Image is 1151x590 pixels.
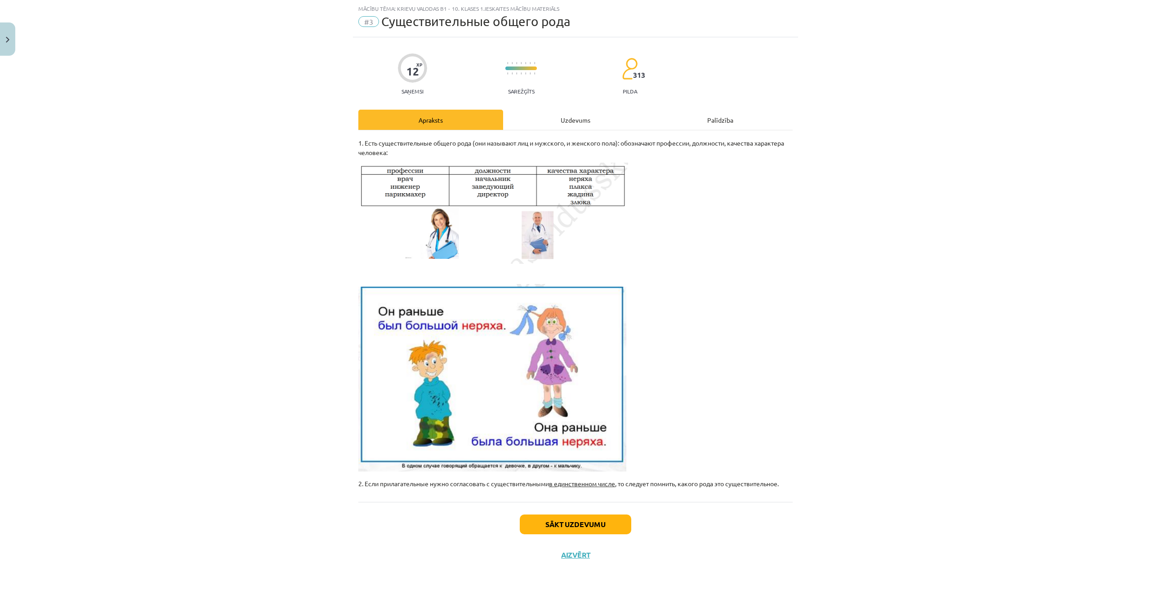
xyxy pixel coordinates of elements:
img: icon-short-line-57e1e144782c952c97e751825c79c345078a6d821885a25fce030b3d8c18986b.svg [516,62,517,64]
p: 1. Есть существительные общего рода (они называют лиц и мужского, и женского пола): обозначают пр... [358,138,793,157]
span: 313 [633,71,645,79]
img: students-c634bb4e5e11cddfef0936a35e636f08e4e9abd3cc4e673bd6f9a4125e45ecb1.svg [622,58,638,80]
img: icon-short-line-57e1e144782c952c97e751825c79c345078a6d821885a25fce030b3d8c18986b.svg [534,72,535,75]
span: #3 [358,16,379,27]
span: Cуществительные общего рода [381,14,571,29]
div: Mācību tēma: Krievu valodas b1 - 10. klases 1.ieskaites mācību materiāls [358,5,793,12]
img: icon-short-line-57e1e144782c952c97e751825c79c345078a6d821885a25fce030b3d8c18986b.svg [512,62,513,64]
p: Sarežģīts [508,88,535,94]
p: Saņemsi [398,88,427,94]
u: в единственном числе [549,479,615,488]
img: icon-short-line-57e1e144782c952c97e751825c79c345078a6d821885a25fce030b3d8c18986b.svg [530,62,531,64]
img: icon-short-line-57e1e144782c952c97e751825c79c345078a6d821885a25fce030b3d8c18986b.svg [512,72,513,75]
img: icon-short-line-57e1e144782c952c97e751825c79c345078a6d821885a25fce030b3d8c18986b.svg [507,72,508,75]
span: XP [416,62,422,67]
img: icon-short-line-57e1e144782c952c97e751825c79c345078a6d821885a25fce030b3d8c18986b.svg [507,62,508,64]
p: 2. Если прилагательные нужно согласовать с существительными , то следует помнить, какого рода это... [358,479,793,488]
img: icon-short-line-57e1e144782c952c97e751825c79c345078a6d821885a25fce030b3d8c18986b.svg [525,72,526,75]
img: icon-short-line-57e1e144782c952c97e751825c79c345078a6d821885a25fce030b3d8c18986b.svg [525,62,526,64]
div: 12 [406,65,419,78]
img: icon-short-line-57e1e144782c952c97e751825c79c345078a6d821885a25fce030b3d8c18986b.svg [516,72,517,75]
button: Aizvērt [558,550,593,559]
div: Uzdevums [503,110,648,130]
div: Palīdzība [648,110,793,130]
img: icon-short-line-57e1e144782c952c97e751825c79c345078a6d821885a25fce030b3d8c18986b.svg [530,72,531,75]
img: icon-close-lesson-0947bae3869378f0d4975bcd49f059093ad1ed9edebbc8119c70593378902aed.svg [6,37,9,43]
p: pilda [623,88,637,94]
img: icon-short-line-57e1e144782c952c97e751825c79c345078a6d821885a25fce030b3d8c18986b.svg [521,62,522,64]
div: Apraksts [358,110,503,130]
img: icon-short-line-57e1e144782c952c97e751825c79c345078a6d821885a25fce030b3d8c18986b.svg [534,62,535,64]
button: Sākt uzdevumu [520,515,631,534]
img: icon-short-line-57e1e144782c952c97e751825c79c345078a6d821885a25fce030b3d8c18986b.svg [521,72,522,75]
